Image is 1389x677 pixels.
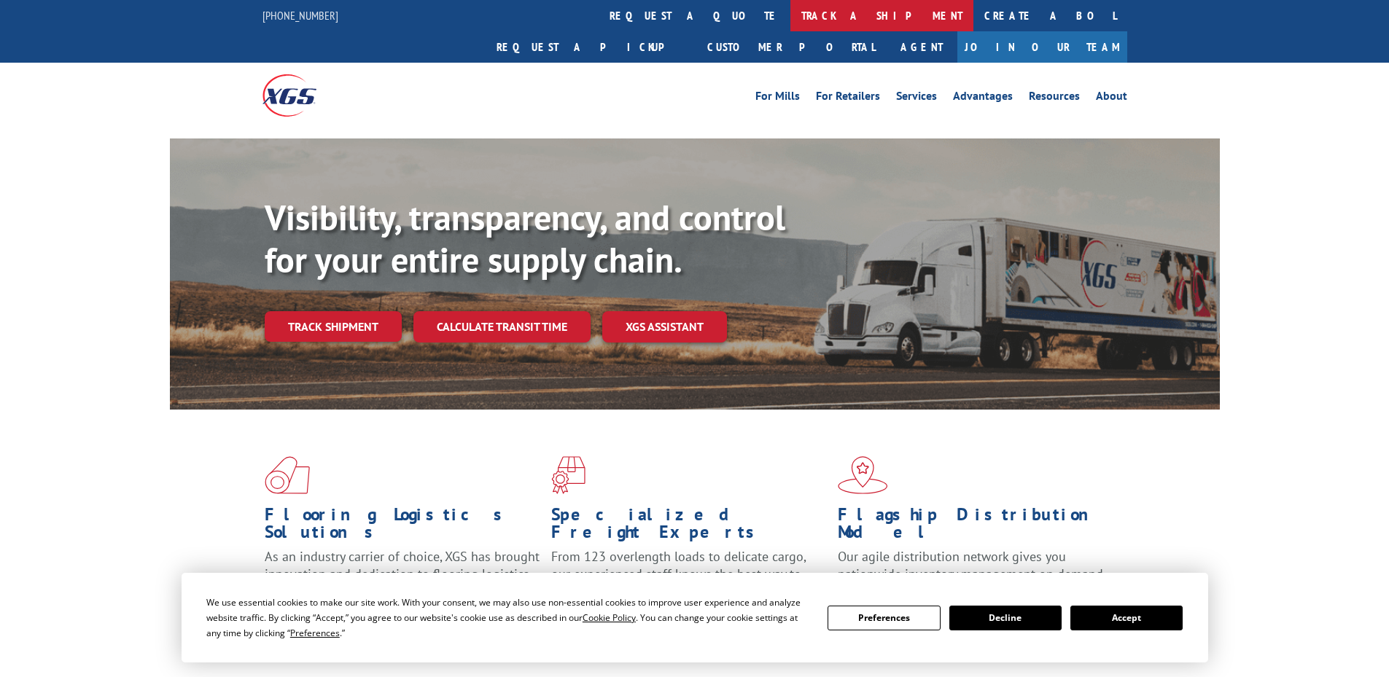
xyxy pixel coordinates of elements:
div: Cookie Consent Prompt [182,573,1208,662]
a: Resources [1029,90,1080,106]
a: For Retailers [816,90,880,106]
img: xgs-icon-focused-on-flooring-red [551,456,585,494]
a: [PHONE_NUMBER] [262,8,338,23]
span: Cookie Policy [583,611,636,624]
a: Join Our Team [957,31,1127,63]
button: Decline [949,606,1062,630]
a: Agent [886,31,957,63]
p: From 123 overlength loads to delicate cargo, our experienced staff knows the best way to move you... [551,548,827,613]
a: About [1096,90,1127,106]
h1: Flooring Logistics Solutions [265,506,540,548]
a: Calculate transit time [413,311,591,343]
span: Our agile distribution network gives you nationwide inventory management on demand. [838,548,1106,582]
img: xgs-icon-flagship-distribution-model-red [838,456,888,494]
a: XGS ASSISTANT [602,311,727,343]
a: Advantages [953,90,1013,106]
h1: Flagship Distribution Model [838,506,1113,548]
a: Services [896,90,937,106]
button: Accept [1070,606,1183,630]
span: Preferences [290,627,340,639]
div: We use essential cookies to make our site work. With your consent, we may also use non-essential ... [206,595,810,641]
h1: Specialized Freight Experts [551,506,827,548]
button: Preferences [828,606,940,630]
a: Request a pickup [486,31,696,63]
span: As an industry carrier of choice, XGS has brought innovation and dedication to flooring logistics... [265,548,540,600]
a: Customer Portal [696,31,886,63]
img: xgs-icon-total-supply-chain-intelligence-red [265,456,310,494]
b: Visibility, transparency, and control for your entire supply chain. [265,195,785,282]
a: For Mills [755,90,800,106]
a: Track shipment [265,311,402,342]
